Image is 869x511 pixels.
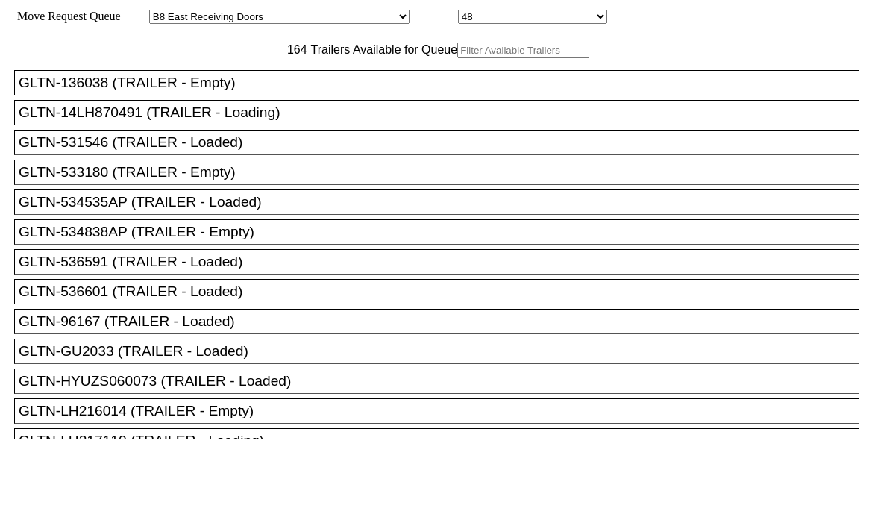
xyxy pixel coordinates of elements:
div: GLTN-LH216014 (TRAILER - Empty) [19,403,868,419]
div: GLTN-534535AP (TRAILER - Loaded) [19,194,868,210]
div: GLTN-536601 (TRAILER - Loaded) [19,283,868,300]
div: GLTN-LH217110 (TRAILER - Loading) [19,433,868,449]
div: GLTN-536591 (TRAILER - Loaded) [19,254,868,270]
div: GLTN-14LH870491 (TRAILER - Loading) [19,104,868,121]
span: Trailers Available for Queue [307,43,458,56]
span: 164 [280,43,307,56]
div: GLTN-533180 (TRAILER - Empty) [19,164,868,181]
div: GLTN-534838AP (TRAILER - Empty) [19,224,868,240]
div: GLTN-136038 (TRAILER - Empty) [19,75,868,91]
input: Filter Available Trailers [457,43,589,58]
span: Area [123,10,146,22]
span: Move Request Queue [10,10,121,22]
div: GLTN-GU2033 (TRAILER - Loaded) [19,343,868,360]
div: GLTN-96167 (TRAILER - Loaded) [19,313,868,330]
div: GLTN-HYUZS060073 (TRAILER - Loaded) [19,373,868,389]
span: Location [412,10,455,22]
div: GLTN-531546 (TRAILER - Loaded) [19,134,868,151]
